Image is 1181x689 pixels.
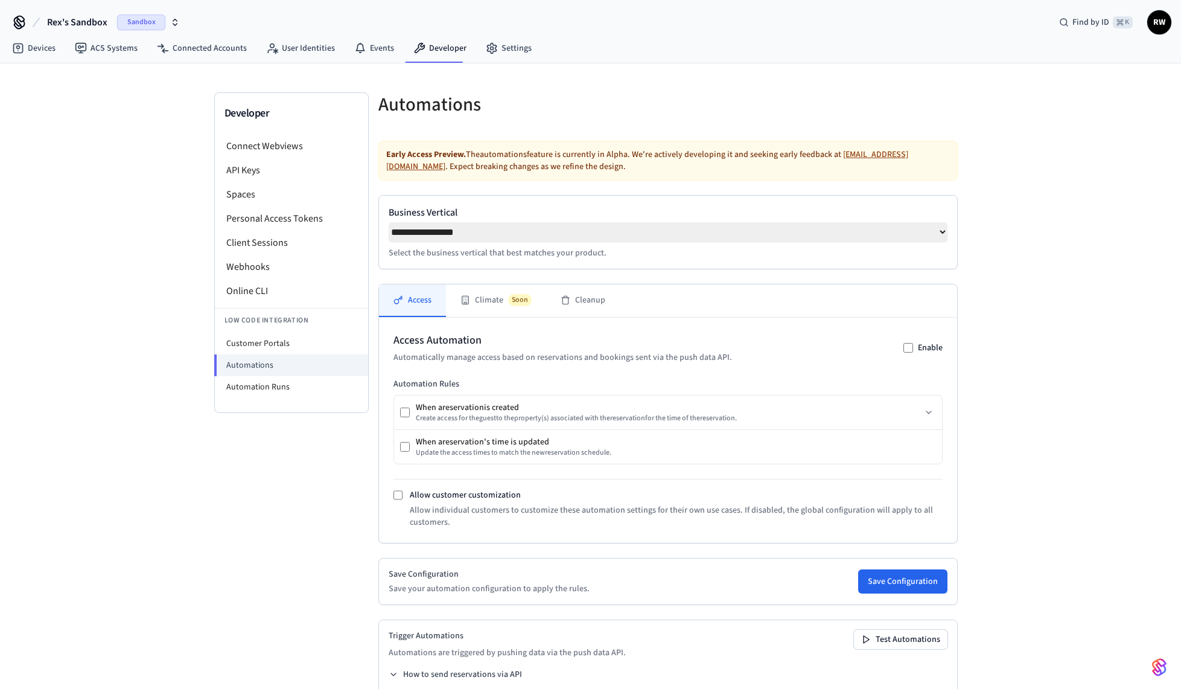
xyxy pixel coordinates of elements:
span: Sandbox [117,14,165,30]
a: ACS Systems [65,37,147,59]
span: Find by ID [1072,16,1109,28]
img: SeamLogoGradient.69752ec5.svg [1152,658,1167,677]
h3: Developer [224,105,358,122]
p: Save your automation configuration to apply the rules. [389,583,590,595]
h2: Trigger Automations [389,630,626,642]
h2: Save Configuration [389,568,590,580]
span: RW [1148,11,1170,33]
button: How to send reservations via API [389,668,522,681]
li: API Keys [215,158,368,182]
li: Personal Access Tokens [215,207,368,231]
div: Create access for the guest to the property (s) associated with the reservation for the time of t... [416,414,737,423]
a: Settings [476,37,541,59]
a: Developer [404,37,476,59]
strong: Early Access Preview. [386,149,466,161]
div: Find by ID⌘ K [1049,11,1142,33]
li: Automations [214,354,368,376]
span: Rex's Sandbox [47,15,107,30]
li: Automation Runs [215,376,368,398]
div: The automations feature is currently in Alpha. We're actively developing it and seeking early fee... [378,141,958,181]
h3: Automation Rules [393,378,943,390]
li: Low Code Integration [215,308,368,333]
div: When a reservation is created [416,402,737,414]
button: Access [379,284,446,317]
div: Update the access times to match the new reservation schedule. [416,448,611,458]
p: Automations are triggered by pushing data via the push data API. [389,647,626,659]
li: Webhooks [215,255,368,279]
h5: Automations [378,92,661,117]
button: ClimateSoon [446,284,546,317]
li: Online CLI [215,279,368,303]
li: Connect Webviews [215,134,368,158]
p: Allow individual customers to customize these automation settings for their own use cases. If dis... [410,504,943,528]
div: When a reservation 's time is updated [416,436,611,448]
label: Enable [918,342,943,354]
p: Select the business vertical that best matches your product. [389,247,947,259]
a: Devices [2,37,65,59]
li: Spaces [215,182,368,207]
span: Soon [508,294,532,306]
button: RW [1147,10,1171,34]
a: [EMAIL_ADDRESS][DOMAIN_NAME] [386,149,908,173]
button: Save Configuration [858,569,947,594]
a: Connected Accounts [147,37,256,59]
label: Business Vertical [389,205,947,220]
button: Cleanup [546,284,620,317]
li: Customer Portals [215,333,368,354]
a: Events [345,37,404,59]
span: ⌘ K [1113,16,1133,28]
label: Allow customer customization [410,489,521,501]
h2: Access Automation [393,332,732,349]
li: Client Sessions [215,231,368,255]
button: Test Automations [854,630,947,649]
p: Automatically manage access based on reservations and bookings sent via the push data API. [393,351,732,364]
a: User Identities [256,37,345,59]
